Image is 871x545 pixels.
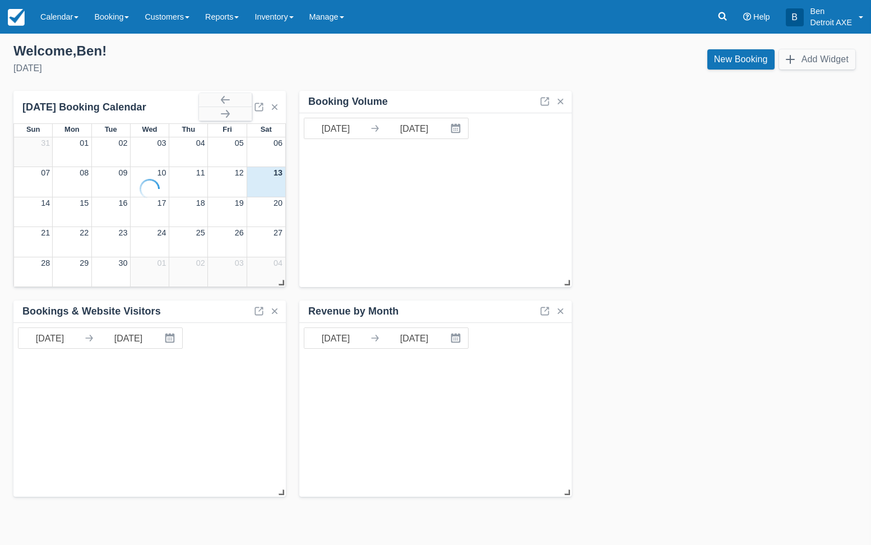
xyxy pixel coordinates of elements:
a: 02 [196,258,205,267]
a: 11 [196,168,205,177]
input: Start Date [304,328,367,348]
i: Help [743,13,751,21]
a: 22 [80,228,89,237]
p: Ben [810,6,852,17]
a: 07 [41,168,50,177]
a: 23 [118,228,127,237]
a: 03 [235,258,244,267]
div: [DATE] [13,62,427,75]
a: 13 [274,168,282,177]
button: Add Widget [779,49,855,70]
button: Interact with the calendar and add the check-in date for your trip. [446,118,468,138]
a: 15 [80,198,89,207]
a: 12 [235,168,244,177]
div: Bookings & Website Visitors [22,305,161,318]
a: 20 [274,198,282,207]
input: Start Date [18,328,81,348]
a: 17 [157,198,166,207]
a: 09 [118,168,127,177]
a: 04 [274,258,282,267]
a: 01 [157,258,166,267]
p: Detroit AXE [810,17,852,28]
a: 05 [235,138,244,147]
a: 28 [41,258,50,267]
a: 06 [274,138,282,147]
a: New Booking [707,49,775,70]
a: 27 [274,228,282,237]
a: 21 [41,228,50,237]
a: 01 [80,138,89,147]
a: 14 [41,198,50,207]
a: 08 [80,168,89,177]
a: 24 [157,228,166,237]
div: Welcome , Ben ! [13,43,427,59]
input: End Date [383,328,446,348]
a: 18 [196,198,205,207]
a: 19 [235,198,244,207]
a: 04 [196,138,205,147]
a: 29 [80,258,89,267]
img: checkfront-main-nav-mini-logo.png [8,9,25,26]
a: 03 [157,138,166,147]
a: 02 [118,138,127,147]
input: End Date [97,328,160,348]
a: 30 [118,258,127,267]
a: 31 [41,138,50,147]
div: Revenue by Month [308,305,399,318]
a: 16 [118,198,127,207]
div: B [786,8,804,26]
a: 10 [157,168,166,177]
input: Start Date [304,118,367,138]
div: Booking Volume [308,95,388,108]
input: End Date [383,118,446,138]
button: Interact with the calendar and add the check-in date for your trip. [446,328,468,348]
a: 25 [196,228,205,237]
a: 26 [235,228,244,237]
button: Interact with the calendar and add the check-in date for your trip. [160,328,182,348]
span: Help [753,12,770,21]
